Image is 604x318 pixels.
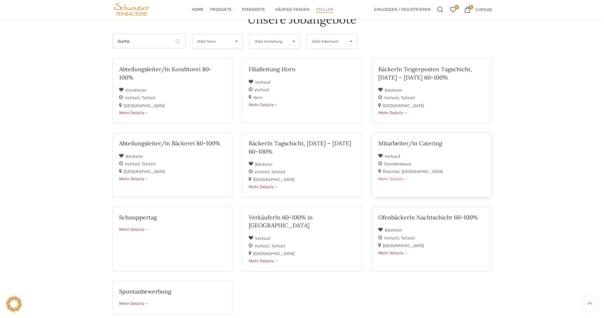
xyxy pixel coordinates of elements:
[345,34,357,49] span: ▾
[254,34,285,49] span: (Alle) Anstellung
[372,133,492,197] a: Mitarbeiter/in Catering Verkauf Stundenbasis Rheintal [GEOGRAPHIC_DATA] Mehr Details
[372,207,492,271] a: OfenbäckerIn Nachtschicht 60-100% Bäckerei Vollzeit Teilzeit [GEOGRAPHIC_DATA] Mehr Details
[385,227,402,233] span: Bäckerei
[231,34,243,49] span: ▾
[378,213,485,221] h2: OfenbäckerIn Nachtschicht 60-100%
[255,236,271,241] span: Verkauf
[242,7,265,13] span: Standorte
[254,243,271,249] span: Vollzeit
[434,3,447,16] a: Suchen
[271,243,285,249] span: Teilzeit
[247,11,357,27] h4: Unsere Jobangebote
[119,301,149,306] span: Mehr Details
[378,65,485,81] h2: BäckerIn Teigerposten Tagschicht, [DATE] – [DATE] 60-100%
[142,95,156,100] span: Teilzeit
[469,5,473,10] span: 0
[112,133,232,197] a: Abteilungsleiter/in Bäckerei 80-100% Bäckerei Vollzeit Teilzeit [GEOGRAPHIC_DATA] Mehr Details
[112,34,186,48] input: Suche
[142,161,156,167] span: Teilzeit
[582,296,598,312] a: Scroll to top button
[383,103,424,108] span: [GEOGRAPHIC_DATA]
[112,207,232,271] a: Schnuppertag Mehr Details
[119,213,226,221] h2: Schnuppertag
[197,34,227,49] span: (Alle) Team
[378,250,408,256] span: Mehr Details
[249,65,355,73] h2: Filialleitung Horn
[447,3,459,16] div: Meine Wunschliste
[154,3,370,16] div: Main navigation
[254,87,269,93] span: Vollzeit
[383,169,401,174] span: Rheintal
[124,169,165,174] span: [GEOGRAPHIC_DATA]
[475,7,492,12] bdi: 0.00
[385,154,400,159] span: Verkauf
[253,95,263,100] span: Horn
[242,133,362,197] a: BäckerIn Tagschicht, [DATE] – [DATE] 60-100% Bäckerei Vollzeit Teilzeit [GEOGRAPHIC_DATA] Mehr De...
[249,258,278,264] span: Mehr Details
[378,110,408,115] span: Mehr Details
[372,59,492,123] a: BäckerIn Teigerposten Tagschicht, [DATE] – [DATE] 60-100% Bäckerei Vollzeit Teilzeit [GEOGRAPHIC_...
[401,95,415,100] span: Teilzeit
[401,235,415,241] span: Teilzeit
[384,161,411,167] span: Stundenbasis
[192,7,204,13] span: Home
[312,34,342,49] span: (Alle) Arbeitsort
[378,139,485,147] h2: Mitarbeiter/in Catering
[374,7,431,12] span: Einloggen / Registrieren
[249,102,278,107] span: Mehr Details
[112,59,232,123] a: Abteilungsleiter/in Konditorei 80-100% Konditorei Vollzeit Teilzeit [GEOGRAPHIC_DATA] Mehr Details
[112,281,232,314] a: Spontanbewerbung Mehr Details
[249,184,278,190] span: Mehr Details
[210,3,235,16] a: Produkte
[242,207,362,271] a: VerkäuferIn 60-100% in [GEOGRAPHIC_DATA] Verkauf Vollzeit Teilzeit [GEOGRAPHIC_DATA] Mehr Details
[385,87,402,93] span: Bäckerei
[254,169,271,175] span: Vollzeit
[119,176,149,182] span: Mehr Details
[384,95,401,100] span: Vollzeit
[316,3,333,16] a: Stellen
[454,5,459,10] span: 0
[249,213,355,229] h2: VerkäuferIn 60-100% in [GEOGRAPHIC_DATA]
[125,87,146,93] span: Konditorei
[275,3,309,16] a: Häufige Fragen
[249,139,355,155] h2: BäckerIn Tagschicht, [DATE] – [DATE] 60-100%
[242,59,362,123] a: Filialleitung Horn Verkauf Vollzeit Horn Mehr Details
[271,169,285,175] span: Teilzeit
[275,7,309,13] span: Häufige Fragen
[288,34,300,49] span: ▾
[384,235,401,241] span: Vollzeit
[255,162,273,167] span: Bäckerei
[461,3,495,16] a: 0 CHF0.00
[447,3,459,16] a: 0
[124,103,165,108] span: [GEOGRAPHIC_DATA]
[242,3,269,16] a: Standorte
[253,251,295,256] span: [GEOGRAPHIC_DATA]
[125,95,142,100] span: Vollzeit
[119,65,226,81] h2: Abteilungsleiter/in Konditorei 80-100%
[253,177,295,182] span: [GEOGRAPHIC_DATA]
[192,3,204,16] a: Home
[125,161,142,167] span: Vollzeit
[378,176,408,182] span: Mehr Details
[371,3,434,16] a: Einloggen / Registrieren
[119,139,226,147] h2: Abteilungsleiter/in Bäckerei 80-100%
[383,243,424,248] span: [GEOGRAPHIC_DATA]
[119,287,226,295] h2: Spontanbewerbung
[316,7,333,13] span: Stellen
[112,6,152,12] a: Site logo
[401,169,443,174] span: [GEOGRAPHIC_DATA]
[475,7,483,12] span: CHF
[119,110,149,115] span: Mehr Details
[210,7,232,13] span: Produkte
[125,154,143,159] span: Bäckerei
[119,227,149,232] span: Mehr Details
[255,79,271,85] span: Verkauf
